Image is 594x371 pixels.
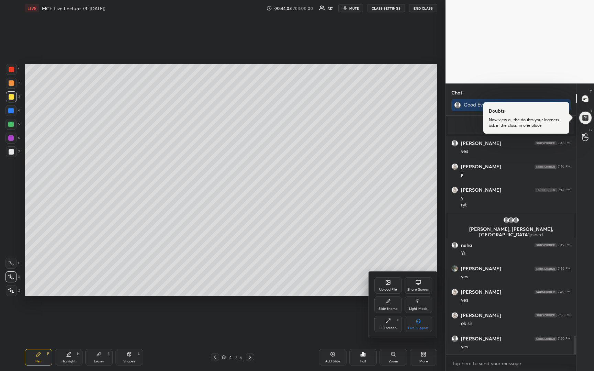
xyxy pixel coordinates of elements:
[379,288,397,291] div: Upload File
[407,288,429,291] div: Share Screen
[408,326,429,330] div: Live Support
[397,319,399,322] div: F
[379,326,397,330] div: Full screen
[378,307,398,311] div: Slide theme
[409,307,428,311] div: Light Mode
